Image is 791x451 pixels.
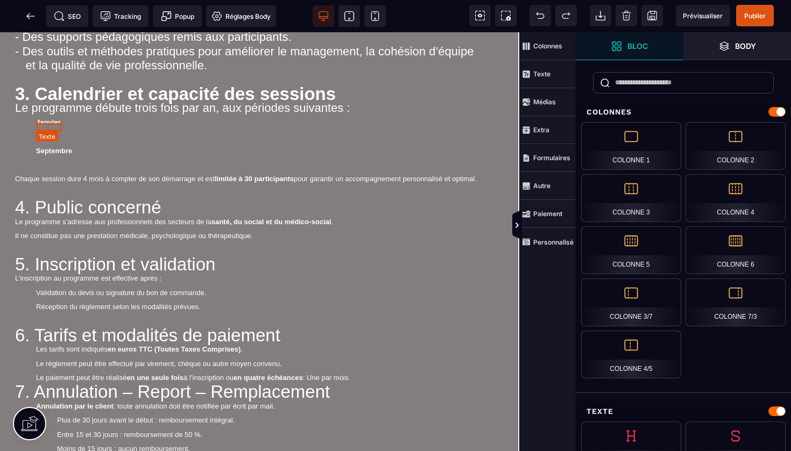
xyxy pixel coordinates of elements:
[36,100,51,108] strong: Avril
[15,168,502,182] h2: 4. Public concerné
[519,32,576,60] span: Colonnes
[616,5,637,26] span: Nettoyage
[581,278,681,326] div: Colonne 3/7
[215,142,294,151] strong: limitée à 30 participants
[469,5,491,26] span: Voir les composants
[686,278,786,326] div: Colonne 7/3
[126,341,183,349] strong: en une seule fois
[576,210,587,242] span: Afficher les vues
[15,239,502,253] p: L’inscription au programme est effective après :
[36,86,61,94] strong: Janvier
[576,402,791,421] div: Texte
[313,5,334,27] span: Voir bureau
[46,5,88,27] span: Métadata SEO
[26,310,503,324] li: Les tarifs sont indiqués .
[234,341,303,349] strong: en quatre échéances
[555,5,577,26] span: Rétablir
[15,140,502,154] p: Chaque session dure 4 mois à compter de son démarrage et est pour garantir un accompagnement pers...
[744,12,766,20] span: Publier
[100,11,141,22] span: Tracking
[93,5,149,27] span: Code de suivi
[108,313,241,321] strong: en euros TTC (Toutes Taxes Comprises)
[581,226,681,274] div: Colonne 5
[686,174,786,222] div: Colonne 4
[533,70,550,78] strong: Texte
[683,12,723,20] span: Prévisualiser
[686,226,786,274] div: Colonne 6
[686,122,786,170] div: Colonne 2
[590,5,611,26] span: Importer
[20,5,41,27] span: Retour
[683,32,791,60] span: Ouvrir les calques
[519,172,576,200] span: Autre
[26,268,503,282] li: Réception du règlement selon les modalités prévues.
[15,353,502,367] h2: 7. Annulation – Report – Remplacement
[26,325,503,339] li: Le règlement peut être effectué par virement, chèque ou autre moyen convenu.
[26,26,503,40] li: et la qualité de vie professionnelle.
[581,331,681,378] div: Colonne 4/5
[519,116,576,144] span: Extra
[26,410,503,424] li: Moins de 15 jours : aucun remboursement.
[533,42,562,50] strong: Colonnes
[533,126,549,134] strong: Extra
[676,5,730,26] span: Aperçu
[15,12,474,26] span: - Des outils et méthodes pratiques pour améliorer le management, la cohésion d’équipe
[36,370,114,378] strong: Annulation par le client
[211,185,331,194] strong: santé, du social et du médico-social
[161,11,194,22] span: Popup
[576,32,683,60] span: Ouvrir les blocs
[26,396,503,410] li: Entre 15 et 30 jours : remboursement de 50 %.
[576,102,791,122] div: Colonnes
[533,210,562,218] strong: Paiement
[36,114,72,123] strong: Septembre
[519,200,576,228] span: Paiement
[519,88,576,116] span: Médias
[26,254,503,268] li: Validation du devis ou signature du bon de commande.
[15,183,502,197] p: Le programme s’adresse aux professionnels des secteurs de la .
[641,5,663,26] span: Enregistrer
[581,174,681,222] div: Colonne 3
[15,197,502,211] p: Il ne constitue pas une prestation médicale, psychologique ou thérapeutique.
[529,5,551,26] span: Défaire
[736,5,774,26] span: Enregistrer le contenu
[26,339,503,353] li: Le paiement peut être réalisé à l’inscription ou : Une par mois.
[26,367,503,381] li: : toute annulation doit être notifiée par écrit par mail.
[627,42,648,50] strong: Bloc
[54,11,81,22] span: SEO
[153,5,202,27] span: Créer une alerte modale
[26,381,503,395] li: Plus de 30 jours avant le début : remboursement intégral.
[735,42,756,50] strong: Body
[206,5,276,27] span: Favicon
[519,228,576,256] span: Personnalisé
[364,5,386,27] span: Voir mobile
[533,154,570,162] strong: Formulaires
[533,98,556,106] strong: Médias
[15,55,502,69] h2: 3. Calendrier et capacité des sessions
[15,69,502,83] p: Le programme débute trois fois par an, aux périodes suivantes :
[495,5,517,26] span: Capture d'écran
[533,182,550,190] strong: Autre
[519,60,576,88] span: Texte
[15,225,502,239] h2: 5. Inscription et validation
[519,144,576,172] span: Formulaires
[338,5,360,27] span: Voir tablette
[533,238,574,246] strong: Personnalisé
[211,11,271,22] span: Réglages Body
[581,122,681,170] div: Colonne 1
[15,296,502,310] h2: 6. Tarifs et modalités de paiement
